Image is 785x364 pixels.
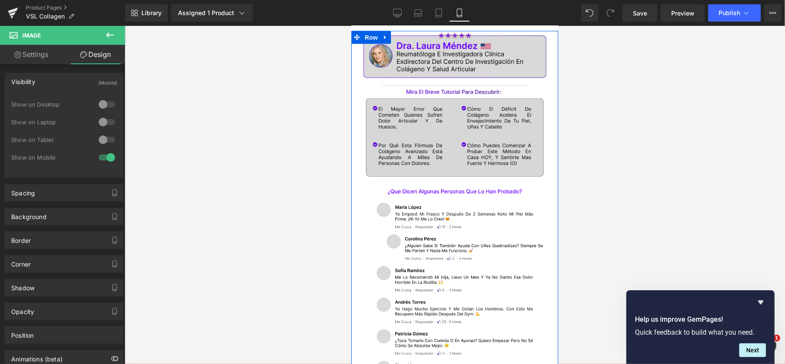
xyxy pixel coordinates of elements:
[633,9,647,18] span: Save
[719,9,740,16] span: Publish
[661,4,705,22] a: Preview
[141,9,162,17] span: Library
[11,137,89,143] div: Show on Tablet
[11,303,34,315] div: Opacity
[11,5,28,18] span: Row
[11,232,31,244] div: Border
[739,343,766,357] button: Next question
[602,4,619,22] button: Redo
[26,4,125,11] a: Product Pages
[22,32,41,39] span: Image
[11,327,34,339] div: Position
[11,256,31,268] div: Corner
[11,208,47,220] div: Background
[764,4,782,22] button: More
[11,73,35,85] div: Visibility
[11,154,89,160] div: Show on Mobile
[708,4,761,22] button: Publish
[125,4,168,22] a: New Library
[635,314,766,325] h2: Help us improve GemPages!
[178,9,246,17] div: Assigned 1 Product
[428,4,449,22] a: Tablet
[387,4,408,22] a: Desktop
[11,351,63,363] div: Animations (beta)
[408,4,428,22] a: Laptop
[28,5,40,18] a: Expand / Collapse
[635,297,766,357] div: Help us improve GemPages!
[11,279,34,292] div: Shadow
[98,73,117,88] div: (Mobile)
[581,4,598,22] button: Undo
[64,45,127,64] a: Design
[449,4,470,22] a: Mobile
[635,328,766,336] p: Quick feedback to build what you need.
[11,185,35,197] div: Spacing
[671,9,694,18] span: Preview
[11,119,89,125] div: Show on Laptop
[11,101,89,107] div: Show on Desktop
[773,335,780,342] span: 1
[756,297,766,308] button: Hide survey
[26,13,65,20] span: VSL Collagen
